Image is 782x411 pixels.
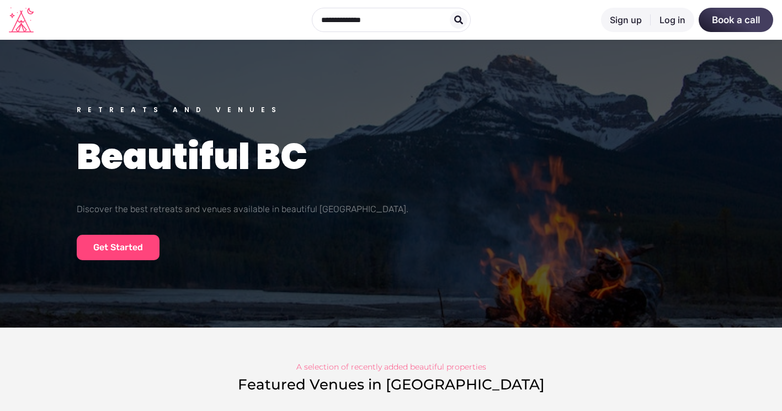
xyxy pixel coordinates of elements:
h2: Featured Venues in [GEOGRAPHIC_DATA] [8,376,774,394]
p: Discover the best retreats and venues available in beautiful [GEOGRAPHIC_DATA]. [77,201,517,218]
p: A selection of recently added beautiful properties [8,361,774,373]
a: Log in [651,8,694,32]
a: Sign up [601,8,651,32]
h2: Beautiful BC [77,135,517,178]
span: Get Started [93,243,143,252]
a: Get Started [77,235,159,260]
h5: retreats and venues [77,107,517,113]
a: Book a call [699,8,773,32]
